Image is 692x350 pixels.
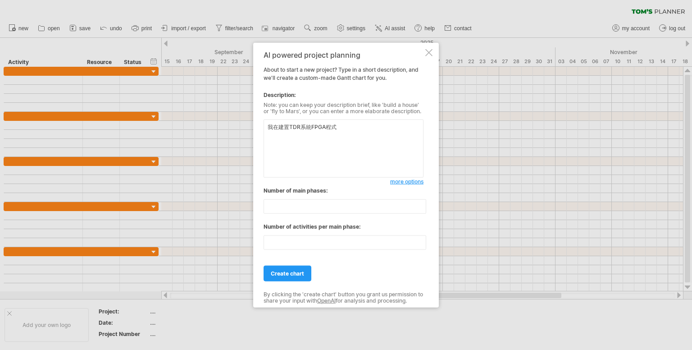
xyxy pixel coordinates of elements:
span: more options [390,178,423,185]
a: create chart [264,266,311,281]
div: About to start a new project? Type in a short description, and we'll create a custom-made Gantt c... [264,51,423,299]
div: AI powered project planning [264,51,423,59]
a: more options [390,178,423,186]
div: Number of main phases: [264,187,423,195]
div: Description: [264,91,423,99]
div: Note: you can keep your description brief, like 'build a house' or 'fly to Mars', or you can ente... [264,102,423,115]
div: Number of activities per main phase: [264,223,423,231]
div: By clicking the 'create chart' button you grant us permission to share your input with for analys... [264,291,423,304]
span: create chart [271,270,304,277]
a: OpenAI [317,297,336,304]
